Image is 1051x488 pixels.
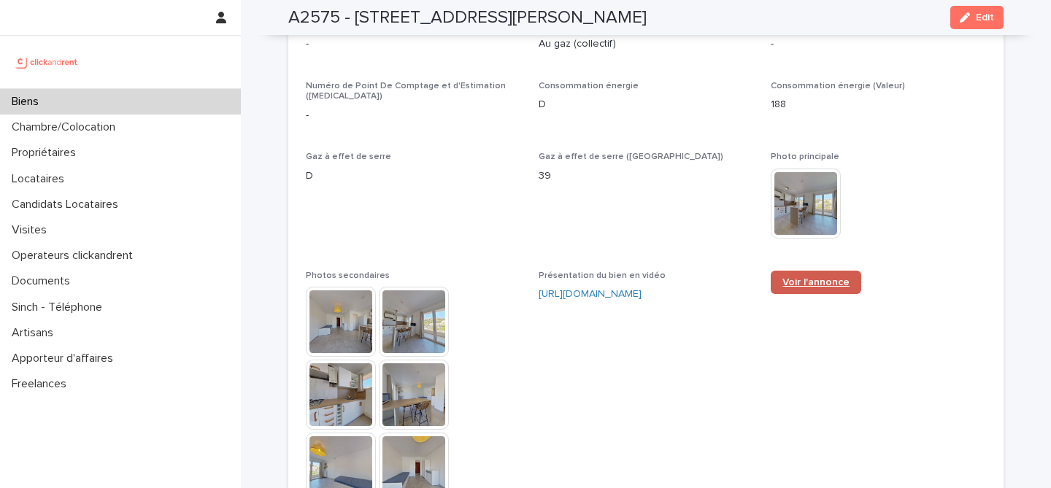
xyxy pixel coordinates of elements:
p: Artisans [6,326,65,340]
p: Freelances [6,377,78,391]
span: Photo principale [771,152,839,161]
img: UCB0brd3T0yccxBKYDjQ [12,47,82,77]
p: Operateurs clickandrent [6,249,145,263]
span: Présentation du bien en vidéo [539,271,666,280]
p: Au gaz (collectif) [539,36,754,52]
a: [URL][DOMAIN_NAME] [539,289,642,299]
button: Edit [950,6,1004,29]
p: - [771,36,986,52]
span: Numéro de Point De Comptage et d'Estimation ([MEDICAL_DATA]) [306,82,506,101]
p: D [306,169,521,184]
span: Gaz à effet de serre [306,152,391,161]
span: Gaz à effet de serre ([GEOGRAPHIC_DATA]) [539,152,723,161]
p: Locataires [6,172,76,186]
p: Candidats Locataires [6,198,130,212]
p: - [306,108,521,123]
p: Biens [6,95,50,109]
span: Consommation énergie [539,82,639,90]
span: Voir l'annonce [782,277,850,287]
p: 188 [771,97,986,112]
p: 39 [539,169,754,184]
p: - [306,36,521,52]
p: Sinch - Téléphone [6,301,114,314]
span: Edit [976,12,994,23]
p: Chambre/Colocation [6,120,127,134]
p: Documents [6,274,82,288]
p: Propriétaires [6,146,88,160]
p: Visites [6,223,58,237]
p: Apporteur d'affaires [6,352,125,365]
p: D [539,97,754,112]
span: Photos secondaires [306,271,390,280]
span: Consommation énergie (Valeur) [771,82,905,90]
a: Voir l'annonce [771,271,861,294]
h2: A2575 - [STREET_ADDRESS][PERSON_NAME] [288,7,647,28]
